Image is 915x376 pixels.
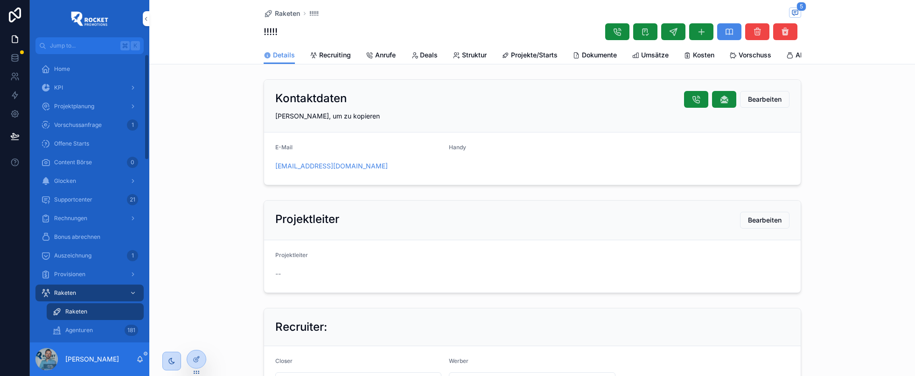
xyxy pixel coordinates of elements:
[789,7,801,19] button: 5
[275,161,388,171] a: [EMAIL_ADDRESS][DOMAIN_NAME]
[54,159,92,166] span: Content Börse
[411,47,438,65] a: Deals
[511,50,558,60] span: Projekte/Starts
[54,177,76,185] span: Glocken
[641,50,669,60] span: Umsätze
[275,320,327,334] h2: Recruiter:
[420,50,438,60] span: Deals
[65,327,93,334] span: Agenturen
[54,84,63,91] span: KPI
[462,50,487,60] span: Struktur
[573,47,617,65] a: Dokumente
[684,47,714,65] a: Kosten
[54,215,87,222] span: Rechnungen
[740,91,789,108] button: Bearbeiten
[35,266,144,283] a: Provisionen
[54,65,70,73] span: Home
[127,250,138,261] div: 1
[693,50,714,60] span: Kosten
[275,251,308,258] span: Projektleiter
[35,247,144,264] a: Auszeichnung1
[54,271,85,278] span: Provisionen
[275,112,380,120] span: [PERSON_NAME], um zu kopieren
[275,212,339,227] h2: Projektleiter
[54,103,94,110] span: Projektplanung
[739,50,771,60] span: Vorschuss
[35,285,144,301] a: Raketen
[125,325,138,336] div: 181
[796,2,806,11] span: 5
[35,98,144,115] a: Projektplanung
[366,47,396,65] a: Anrufe
[127,194,138,205] div: 21
[264,25,278,38] h1: !!!!!
[47,322,144,339] a: Agenturen181
[54,196,92,203] span: Supportcenter
[54,121,102,129] span: Vorschussanfrage
[35,191,144,208] a: Supportcenter21
[71,11,108,26] img: App logo
[275,144,293,151] span: E-Mail
[264,9,300,18] a: Raketen
[35,61,144,77] a: Home
[127,119,138,131] div: 1
[449,144,466,151] span: Handy
[35,117,144,133] a: Vorschussanfrage1
[35,210,144,227] a: Rechnungen
[748,95,782,104] span: Bearbeiten
[264,47,295,64] a: Details
[319,50,351,60] span: Recruiting
[582,50,617,60] span: Dokumente
[310,47,351,65] a: Recruiting
[35,135,144,152] a: Offene Starts
[50,42,117,49] span: Jump to...
[54,289,76,297] span: Raketen
[275,9,300,18] span: Raketen
[35,229,144,245] a: Bonus abrechnen
[35,154,144,171] a: Content Börse0
[748,216,782,225] span: Bearbeiten
[35,173,144,189] a: Glocken
[453,47,487,65] a: Struktur
[35,79,144,96] a: KPI
[65,355,119,364] p: [PERSON_NAME]
[502,47,558,65] a: Projekte/Starts
[54,252,91,259] span: Auszeichnung
[65,308,87,315] span: Raketen
[273,50,295,60] span: Details
[47,303,144,320] a: Raketen
[309,9,319,18] a: !!!!!
[275,357,293,364] span: Closer
[35,37,144,54] button: Jump to...K
[127,157,138,168] div: 0
[796,50,833,60] span: Abrechnung
[54,140,89,147] span: Offene Starts
[375,50,396,60] span: Anrufe
[30,54,149,342] div: scrollable content
[632,47,669,65] a: Umsätze
[275,91,347,106] h2: Kontaktdaten
[54,233,100,241] span: Bonus abrechnen
[132,42,139,49] span: K
[786,47,833,65] a: Abrechnung
[729,47,771,65] a: Vorschuss
[449,357,468,364] span: Werber
[740,212,789,229] button: Bearbeiten
[275,269,281,279] span: --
